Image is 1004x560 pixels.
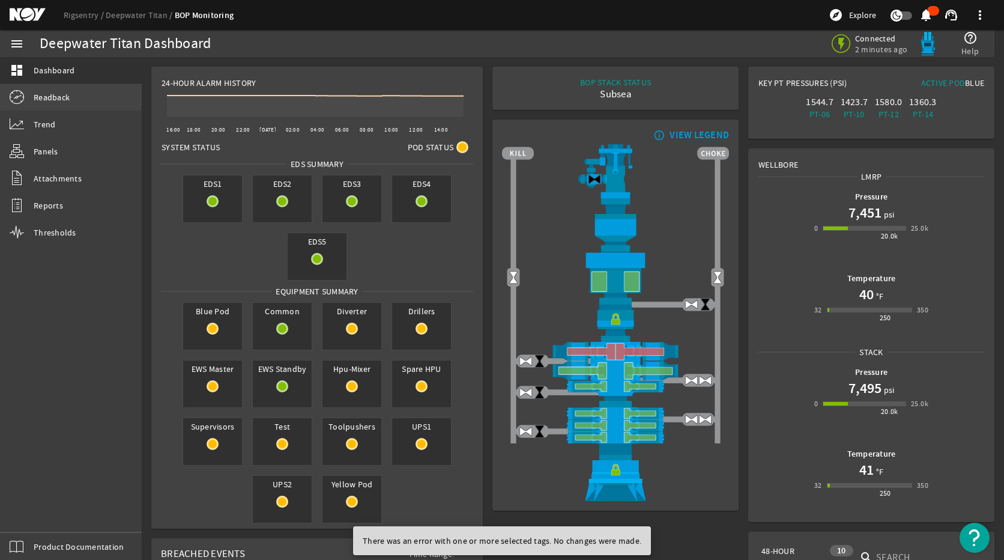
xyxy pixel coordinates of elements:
[253,418,312,435] span: Test
[814,398,818,410] div: 0
[908,108,937,120] div: PT-14
[34,145,58,157] span: Panels
[253,175,312,192] span: EDS2
[259,126,276,133] text: [DATE]
[175,10,234,21] a: BOP Monitoring
[392,303,451,320] span: Drillers
[859,460,874,479] h1: 41
[162,141,220,153] span: System Status
[855,191,888,202] b: Pressure
[519,386,533,400] img: ValveOpen.png
[310,126,324,133] text: 04:00
[322,361,381,377] span: Hpu-Mixer
[502,380,729,392] img: PipeRamOpen.png
[183,303,242,320] span: Blue Pod
[961,45,979,57] span: Help
[408,141,454,153] span: Pod Status
[814,479,822,492] div: 32
[162,77,256,89] span: 24-Hour Alarm History
[166,126,180,133] text: 16:00
[908,96,937,108] div: 1360.3
[848,379,882,398] h1: 7,495
[533,355,546,368] img: ValveClose.png
[502,251,729,305] img: UpperAnnularOpen.png
[651,130,665,140] mat-icon: info_outline
[236,126,250,133] text: 22:00
[848,203,882,222] h1: 7,451
[855,33,907,44] span: Connected
[34,118,55,130] span: Trend
[698,297,712,311] img: ValveClose.png
[911,398,928,410] div: 25.0k
[917,479,928,492] div: 350
[519,425,533,439] img: ValveOpen.png
[384,126,398,133] text: 10:00
[882,384,895,396] span: psi
[271,285,362,297] span: Equipment Summary
[847,448,896,460] b: Temperature
[824,5,881,25] button: Explore
[392,361,451,377] span: Spare HPU
[34,172,82,184] span: Attachments
[685,374,698,388] img: ValveOpen.png
[502,392,729,407] img: BopBodyShearBottom.png
[34,64,74,76] span: Dashboard
[917,304,928,316] div: 350
[533,425,546,439] img: ValveClose.png
[830,545,853,556] div: 10
[881,406,898,418] div: 20.0k
[434,126,448,133] text: 14:00
[859,285,874,304] h1: 40
[64,10,106,20] a: Rigsentry
[161,547,245,560] span: Breached Events
[881,230,898,242] div: 20.0k
[288,233,346,250] span: EDS5
[10,37,24,51] mat-icon: menu
[960,523,990,553] button: Open Resource Center
[253,361,312,377] span: EWS Standby
[322,476,381,493] span: Yellow Pod
[502,431,729,443] img: PipeRamOpen.png
[34,199,63,212] span: Reports
[286,126,300,133] text: 02:00
[533,386,546,400] img: ValveClose.png
[286,158,348,170] span: EDS SUMMARY
[211,126,225,133] text: 20:00
[711,270,725,284] img: Valve2Open.png
[814,222,818,234] div: 0
[183,418,242,435] span: Supervisors
[392,418,451,435] span: UPS1
[588,172,602,186] img: Valve2Close.png
[944,8,958,22] mat-icon: support_agent
[34,91,70,103] span: Readback
[882,208,895,221] span: psi
[814,304,822,316] div: 32
[580,76,651,88] div: BOP STACK STATUS
[353,526,646,555] div: There was an error with one or more selected tags. No changes were made.
[921,78,966,88] span: Active Pod
[502,305,729,342] img: RiserConnectorLock.png
[507,270,521,284] img: Valve2Open.png
[880,487,891,499] div: 250
[857,171,886,183] span: LMRP
[335,126,349,133] text: 06:00
[874,290,884,302] span: °F
[839,108,869,120] div: PT-10
[322,418,381,435] span: Toolpushers
[749,149,994,171] div: Wellbore
[855,44,907,55] span: 2 minutes ago
[874,466,884,478] span: °F
[253,476,312,493] span: UPS2
[839,96,869,108] div: 1423.7
[805,108,834,120] div: PT-06
[360,126,373,133] text: 08:00
[805,96,834,108] div: 1544.7
[874,96,903,108] div: 1580.0
[911,222,928,234] div: 25.0k
[847,273,896,284] b: Temperature
[963,31,978,45] mat-icon: help_outline
[965,78,984,88] span: Blue
[502,198,729,251] img: FlexJoint.png
[698,374,712,388] img: ValveOpen.png
[685,413,698,427] img: ValveOpen.png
